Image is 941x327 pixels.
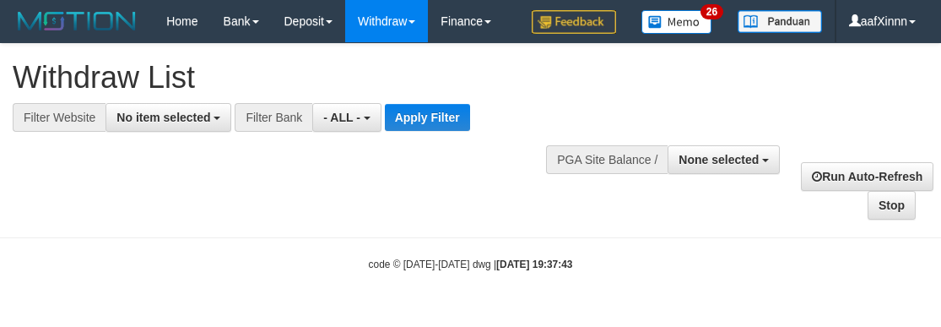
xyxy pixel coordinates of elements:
[700,4,723,19] span: 26
[496,259,572,270] strong: [DATE] 19:37:43
[105,103,231,132] button: No item selected
[323,111,360,124] span: - ALL -
[641,10,712,34] img: Button%20Memo.svg
[312,103,381,132] button: - ALL -
[13,8,141,34] img: MOTION_logo.png
[868,191,916,220] a: Stop
[801,162,933,191] a: Run Auto-Refresh
[13,61,610,95] h1: Withdraw List
[385,104,470,131] button: Apply Filter
[679,153,759,166] span: None selected
[546,145,668,174] div: PGA Site Balance /
[235,103,312,132] div: Filter Bank
[369,259,573,270] small: code © [DATE]-[DATE] dwg |
[13,103,105,132] div: Filter Website
[532,10,616,34] img: Feedback.jpg
[116,111,210,124] span: No item selected
[738,10,822,33] img: panduan.png
[668,145,780,174] button: None selected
